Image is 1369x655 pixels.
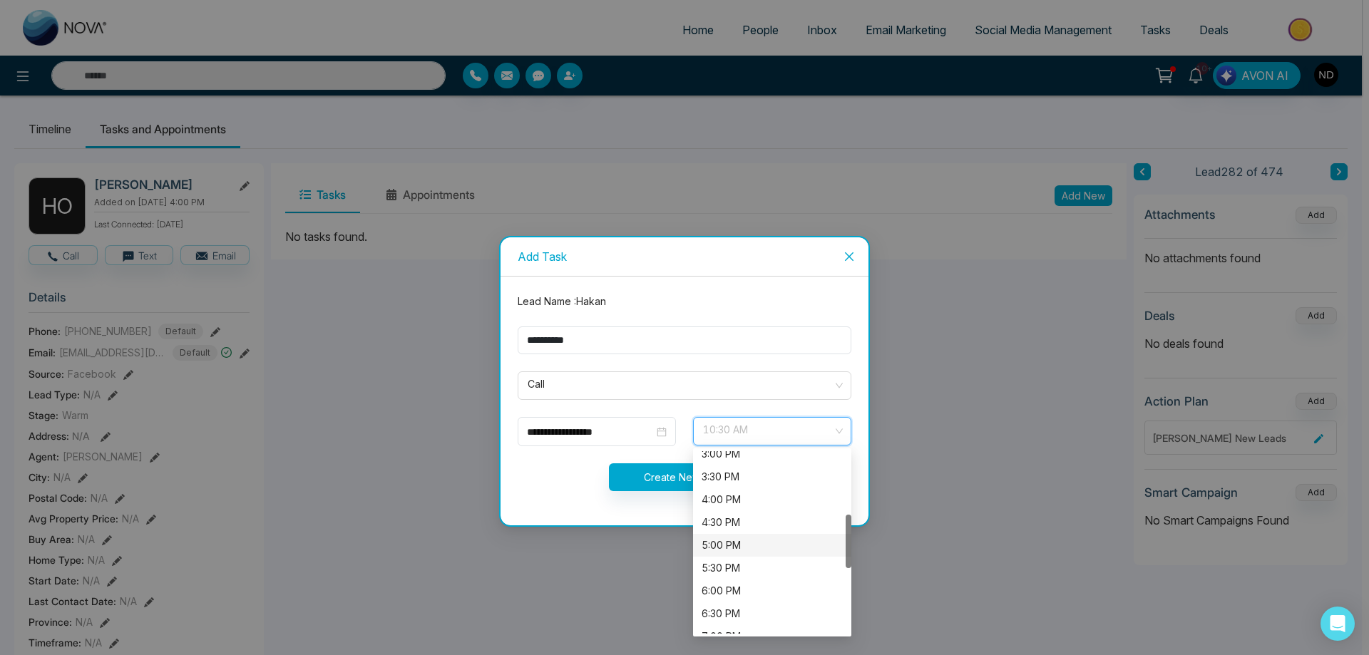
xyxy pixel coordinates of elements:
div: 3:30 PM [702,469,843,485]
div: 7:00 PM [693,625,851,648]
button: Create New Task [609,463,761,491]
div: 5:30 PM [693,557,851,579]
div: 4:00 PM [693,488,851,511]
div: 4:30 PM [702,515,843,530]
div: 6:30 PM [693,602,851,625]
span: close [844,251,855,262]
div: 3:00 PM [702,446,843,462]
div: 3:30 PM [693,465,851,488]
div: Open Intercom Messenger [1321,607,1355,641]
div: 4:00 PM [702,492,843,507]
div: 5:00 PM [702,537,843,553]
span: 10:30 AM [703,419,841,443]
span: Call [528,373,841,398]
div: 6:00 PM [693,579,851,602]
div: Lead Name : Hakan [509,294,860,309]
div: Add Task [518,249,851,264]
div: 6:00 PM [702,583,843,599]
div: 3:00 PM [693,443,851,465]
button: Close [830,237,868,276]
div: 4:30 PM [693,511,851,534]
div: 7:00 PM [702,629,843,644]
div: 5:00 PM [693,534,851,557]
div: 5:30 PM [702,560,843,576]
div: 6:30 PM [702,606,843,622]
